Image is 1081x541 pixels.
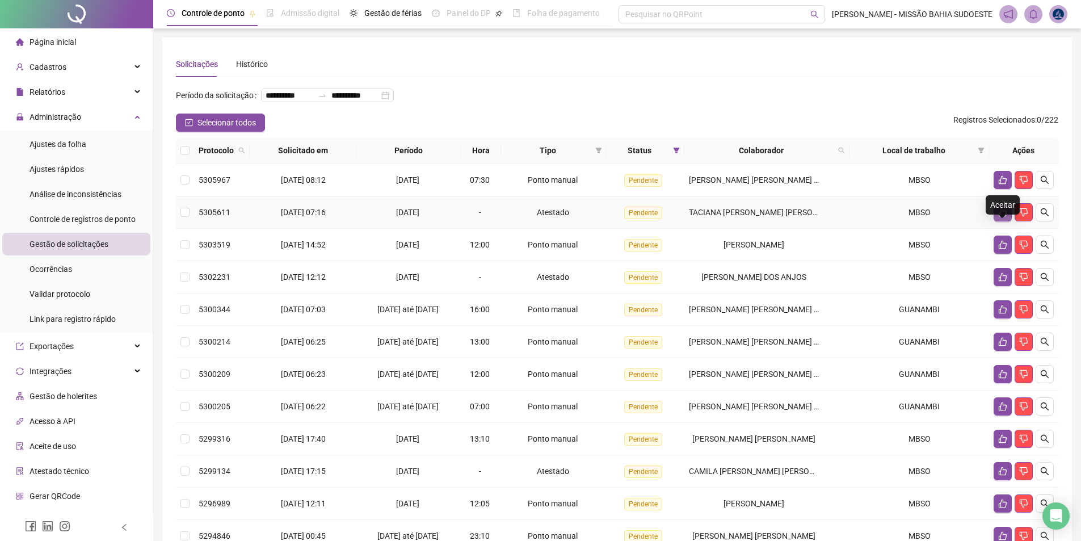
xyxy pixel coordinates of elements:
[1019,305,1028,314] span: dislike
[671,142,682,159] span: filter
[16,367,24,375] span: sync
[849,326,989,358] td: GUANAMBI
[692,531,815,540] span: [PERSON_NAME] [PERSON_NAME]
[16,38,24,46] span: home
[689,175,874,184] span: [PERSON_NAME] [PERSON_NAME] [PERSON_NAME]
[611,144,668,157] span: Status
[30,342,74,351] span: Exportações
[30,190,121,199] span: Análise de inconsistências
[470,305,490,314] span: 16:00
[1040,531,1049,540] span: search
[176,114,265,132] button: Selecionar todos
[849,488,989,520] td: MBSO
[838,147,845,154] span: search
[364,9,422,18] span: Gestão de férias
[528,434,578,443] span: Ponto manual
[832,8,992,20] span: [PERSON_NAME] - MISSÃO BAHIA SUDOESTE
[537,272,569,282] span: Atestado
[199,240,230,249] span: 5303519
[350,9,357,17] span: sun
[836,142,847,159] span: search
[998,402,1007,411] span: like
[59,521,70,532] span: instagram
[281,370,326,379] span: [DATE] 06:23
[506,144,591,157] span: Tipo
[197,116,256,129] span: Selecionar todos
[1019,272,1028,282] span: dislike
[281,175,326,184] span: [DATE] 08:12
[953,115,1035,124] span: Registros Selecionados
[30,290,90,299] span: Validar protocolo
[998,240,1007,249] span: like
[318,91,327,100] span: to
[16,113,24,121] span: lock
[624,433,662,446] span: Pendente
[30,265,72,274] span: Ocorrências
[978,147,985,154] span: filter
[356,137,461,164] th: Período
[199,434,230,443] span: 5299316
[281,499,326,508] span: [DATE] 12:11
[998,370,1007,379] span: like
[396,272,419,282] span: [DATE]
[199,208,230,217] span: 5305611
[1019,499,1028,508] span: dislike
[199,402,230,411] span: 5300205
[624,271,662,284] span: Pendente
[849,164,989,196] td: MBSO
[1019,467,1028,476] span: dislike
[537,467,569,476] span: Atestado
[1019,337,1028,346] span: dislike
[1019,175,1028,184] span: dislike
[689,144,834,157] span: Colaborador
[528,402,578,411] span: Ponto manual
[396,240,419,249] span: [DATE]
[167,9,175,17] span: clock-circle
[528,305,578,314] span: Ponto manual
[624,174,662,187] span: Pendente
[281,467,326,476] span: [DATE] 17:15
[1019,402,1028,411] span: dislike
[624,207,662,219] span: Pendente
[689,305,874,314] span: [PERSON_NAME] [PERSON_NAME] [PERSON_NAME]
[512,9,520,17] span: book
[377,337,439,346] span: [DATE] até [DATE]
[998,272,1007,282] span: like
[495,10,502,17] span: pushpin
[624,401,662,413] span: Pendente
[849,358,989,391] td: GUANAMBI
[849,455,989,488] td: MBSO
[537,208,569,217] span: Atestado
[1019,434,1028,443] span: dislike
[199,499,230,508] span: 5296989
[396,467,419,476] span: [DATE]
[1040,467,1049,476] span: search
[281,305,326,314] span: [DATE] 07:03
[994,144,1054,157] div: Ações
[479,272,481,282] span: -
[281,434,326,443] span: [DATE] 17:40
[377,531,439,540] span: [DATE] até [DATE]
[624,304,662,316] span: Pendente
[1040,499,1049,508] span: search
[479,467,481,476] span: -
[281,272,326,282] span: [DATE] 12:12
[120,523,128,531] span: left
[281,9,339,18] span: Admissão digital
[624,465,662,478] span: Pendente
[528,499,578,508] span: Ponto manual
[1040,337,1049,346] span: search
[470,402,490,411] span: 07:00
[176,86,261,104] label: Período da solicitação
[377,305,439,314] span: [DATE] até [DATE]
[692,434,815,443] span: [PERSON_NAME] [PERSON_NAME]
[185,119,193,127] span: check-square
[624,336,662,349] span: Pendente
[528,240,578,249] span: Ponto manual
[701,272,806,282] span: [PERSON_NAME] DOS ANJOS
[30,314,116,324] span: Link para registro rápido
[199,272,230,282] span: 5302231
[318,91,327,100] span: swap-right
[998,434,1007,443] span: like
[1019,208,1028,217] span: dislike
